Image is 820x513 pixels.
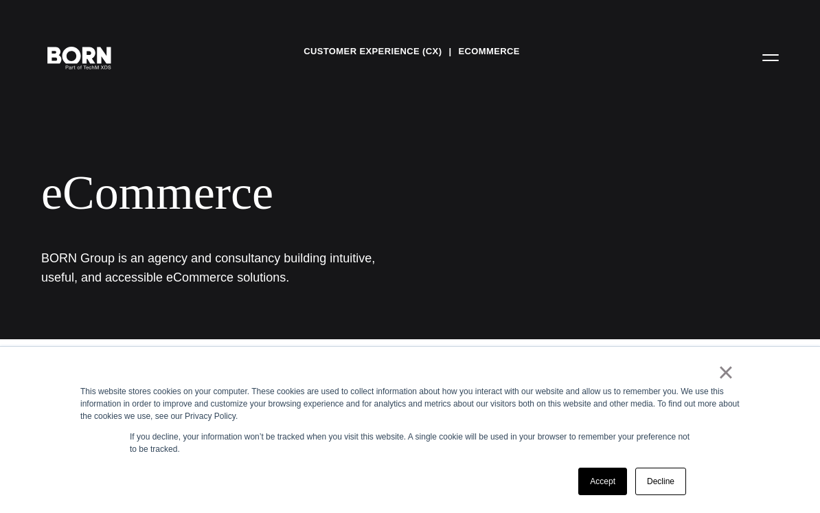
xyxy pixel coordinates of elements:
[130,431,690,455] p: If you decline, your information won’t be tracked when you visit this website. A single cookie wi...
[718,366,734,378] a: ×
[41,249,391,287] h1: BORN Group is an agency and consultancy building intuitive, useful, and accessible eCommerce solu...
[458,41,519,62] a: eCommerce
[41,165,618,221] div: eCommerce
[80,385,740,422] div: This website stores cookies on your computer. These cookies are used to collect information about...
[578,468,627,495] a: Accept
[635,468,686,495] a: Decline
[304,41,442,62] a: Customer Experience (CX)
[754,43,787,71] button: Open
